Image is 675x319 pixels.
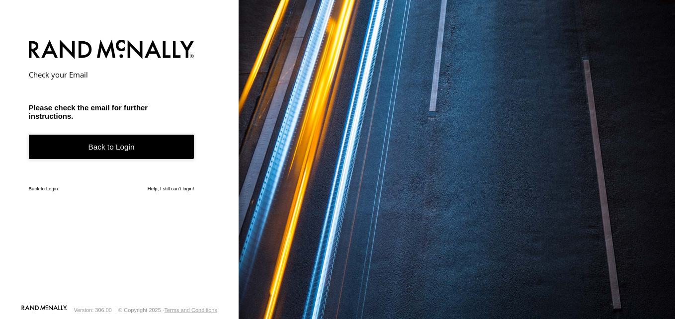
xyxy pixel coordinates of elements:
div: Version: 306.00 [74,307,112,313]
a: Help, I still can't login! [148,186,194,191]
h3: Please check the email for further instructions. [29,103,194,120]
img: Rand McNally [29,38,194,63]
h2: Check your Email [29,70,194,80]
a: Terms and Conditions [165,307,217,313]
div: © Copyright 2025 - [118,307,217,313]
a: Back to Login [29,135,194,159]
a: Back to Login [29,186,58,191]
a: Visit our Website [21,305,67,315]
